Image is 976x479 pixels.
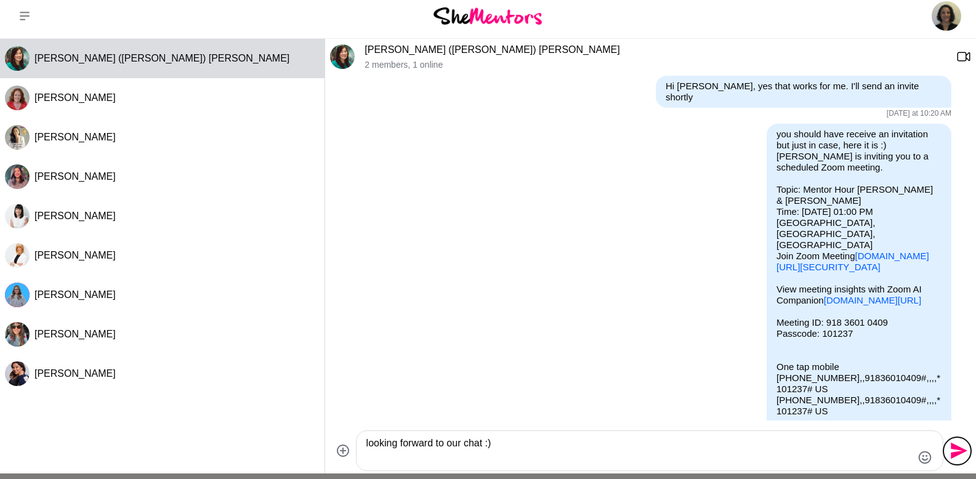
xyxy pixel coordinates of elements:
[366,436,912,465] textarea: Type your message
[5,322,30,347] div: Karla
[5,164,30,189] div: Jill Absolom
[776,317,942,339] p: Meeting ID: 918 3601 0409 Passcode: 101237
[5,204,30,228] div: Hayley Robertson
[776,184,942,273] p: Topic: Mentor Hour [PERSON_NAME] & [PERSON_NAME] Time: [DATE] 01:00 PM [GEOGRAPHIC_DATA], [GEOGRA...
[34,289,116,300] span: [PERSON_NAME]
[330,44,355,69] div: Amy (Nhan) Leong
[943,437,971,465] button: Send
[824,295,921,305] a: [DOMAIN_NAME][URL]
[34,329,116,339] span: [PERSON_NAME]
[932,1,961,31] img: Laila Punj
[5,283,30,307] div: Mona Swarup
[434,7,542,24] img: She Mentors Logo
[5,361,30,386] div: Richa Joshi
[918,450,932,465] button: Emoji picker
[776,251,929,272] a: [DOMAIN_NAME][URL][SECURITY_DATA]
[34,132,116,142] span: [PERSON_NAME]
[330,44,355,69] img: A
[5,125,30,150] img: J
[5,204,30,228] img: H
[887,109,951,119] time: 2025-10-07T23:20:35.867Z
[776,361,942,417] p: One tap mobile [PHONE_NUMBER],,91836010409#,,,,*101237# US [PHONE_NUMBER],,91836010409#,,,,*10123...
[5,86,30,110] img: C
[776,129,942,173] p: you should have receive an invitation but just in case, here it is :) [PERSON_NAME] is inviting y...
[34,250,116,260] span: [PERSON_NAME]
[666,81,942,103] p: Hi [PERSON_NAME], yes that works for me. I'll send an invite shortly
[34,368,116,379] span: [PERSON_NAME]
[365,44,619,55] a: [PERSON_NAME] ([PERSON_NAME]) [PERSON_NAME]
[5,283,30,307] img: M
[776,284,942,306] p: View meeting insights with Zoom AI Companion
[5,125,30,150] div: Jen Gautier
[5,46,30,71] img: A
[5,243,30,268] img: K
[365,60,946,70] p: 2 members , 1 online
[5,164,30,189] img: J
[5,46,30,71] div: Amy (Nhan) Leong
[34,53,289,63] span: [PERSON_NAME] ([PERSON_NAME]) [PERSON_NAME]
[5,361,30,386] img: R
[5,322,30,347] img: K
[5,86,30,110] div: Carmel Murphy
[5,243,30,268] div: Kat Millar
[34,171,116,182] span: [PERSON_NAME]
[34,92,116,103] span: [PERSON_NAME]
[34,211,116,221] span: [PERSON_NAME]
